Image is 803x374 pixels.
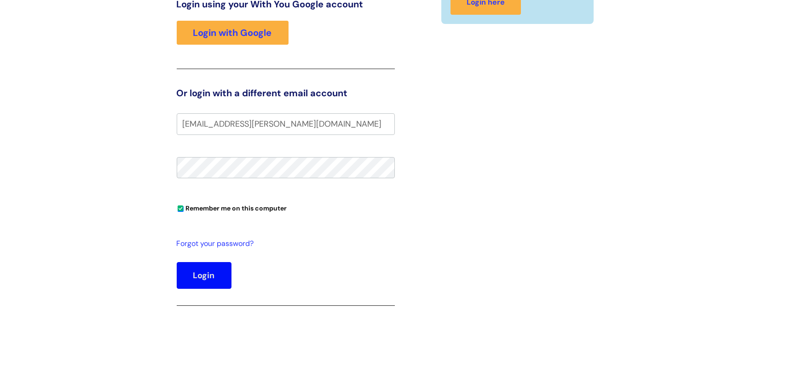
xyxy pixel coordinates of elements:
button: Login [177,262,231,289]
a: Forgot your password? [177,237,390,251]
input: Your e-mail address [177,113,395,134]
label: Remember me on this computer [177,202,287,212]
div: You can uncheck this option if you're logging in from a shared device [177,200,395,215]
h3: Or login with a different email account [177,88,395,99]
input: Remember me on this computer [178,206,184,212]
a: Login with Google [177,21,289,45]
